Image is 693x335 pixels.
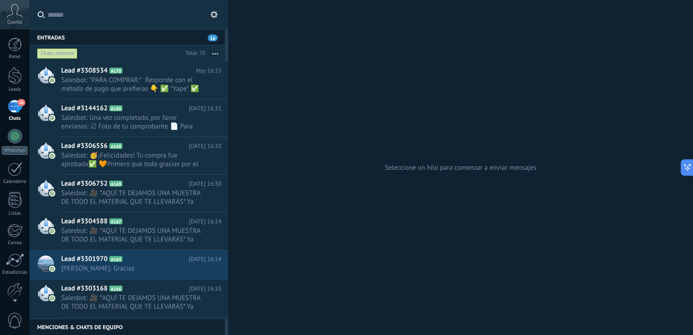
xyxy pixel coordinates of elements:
[109,256,122,262] span: A164
[29,99,228,137] a: Lead #3144162 A100 [DATE] 16:31 Salesbot: Una vez completado, por favor envíanos: ☑ Foto de tu co...
[61,217,107,226] span: Lead #3304588
[37,48,78,59] div: Chats abiertos
[29,250,228,279] a: Lead #3301970 A164 [DATE] 16:14 [PERSON_NAME]: Gracias
[49,77,55,84] img: com.amocrm.amocrmwa.svg
[189,217,221,226] span: [DATE] 16:14
[189,104,221,113] span: [DATE] 16:31
[205,45,225,62] button: Más
[61,104,107,113] span: Lead #3144162
[189,179,221,188] span: [DATE] 16:30
[182,49,205,58] div: Total: 70
[61,264,204,273] span: [PERSON_NAME]: Gracias
[29,319,225,335] div: Menciones & Chats de equipo
[17,99,25,106] span: 16
[2,54,28,60] div: Panel
[109,181,122,187] span: A169
[49,228,55,234] img: com.amocrm.amocrmwa.svg
[29,29,225,45] div: Entradas
[2,116,28,122] div: Chats
[189,284,221,293] span: [DATE] 16:10
[49,115,55,121] img: com.amocrm.amocrmwa.svg
[61,66,107,75] span: Lead #3308534
[61,76,204,93] span: Salesbot: *PARA COMPRAR:* Responde con el método de pago que prefieras 👇 ✅ *Yape* ✅ *Plin* ✅ *Int...
[196,66,221,75] span: Hoy 16:33
[49,295,55,301] img: com.amocrm.amocrmwa.svg
[109,143,122,149] span: A168
[109,105,122,111] span: A100
[61,227,204,244] span: Salesbot: 🎥 *AQUÍ TE DEJAMOS UNA MUESTRA DE TODO EL MATERIAL QUE TE LLEVARÁS* Ya tenemos todo lis...
[189,255,221,264] span: [DATE] 16:14
[2,270,28,276] div: Estadísticas
[29,175,228,212] a: Lead #3306752 A169 [DATE] 16:30 Salesbot: 🎥 *AQUÍ TE DEJAMOS UNA MUESTRA DE TODO EL MATERIAL QUE ...
[189,142,221,151] span: [DATE] 16:30
[61,179,107,188] span: Lead #3306752
[49,153,55,159] img: com.amocrm.amocrmwa.svg
[29,212,228,250] a: Lead #3304588 A167 [DATE] 16:14 Salesbot: 🎥 *AQUÍ TE DEJAMOS UNA MUESTRA DE TODO EL MATERIAL QUE ...
[29,62,228,99] a: Lead #3308534 A170 Hoy 16:33 Salesbot: *PARA COMPRAR:* Responde con el método de pago que prefier...
[2,179,28,185] div: Calendario
[2,240,28,246] div: Correo
[109,68,122,74] span: A170
[2,211,28,217] div: Listas
[61,142,107,151] span: Lead #3306556
[61,284,107,293] span: Lead #3303168
[61,294,204,311] span: Salesbot: 🎥 *AQUÍ TE DEJAMOS UNA MUESTRA DE TODO EL MATERIAL QUE TE LLEVARÁS* Ya tenemos todo lis...
[61,255,107,264] span: Lead #3301970
[61,151,204,168] span: Salesbot: 🥳¡Felicidades! Tu compra fue aprobada✅ 🧡Primero que todo gracias por el interés y confi...
[2,146,28,155] div: WhatsApp
[109,218,122,224] span: A167
[49,266,55,272] img: com.amocrm.amocrmwa.svg
[109,286,122,291] span: A166
[61,189,204,206] span: Salesbot: 🎥 *AQUÍ TE DEJAMOS UNA MUESTRA DE TODO EL MATERIAL QUE TE LLEVARÁS* Ya tenemos todo lis...
[7,20,22,25] span: Cuenta
[61,113,204,131] span: Salesbot: Una vez completado, por favor envíanos: ☑ Foto de tu comprobante 📄 Para poder darte acc...
[2,87,28,93] div: Leads
[29,137,228,174] a: Lead #3306556 A168 [DATE] 16:30 Salesbot: 🥳¡Felicidades! Tu compra fue aprobada✅ 🧡Primero que tod...
[49,190,55,197] img: com.amocrm.amocrmwa.svg
[29,280,228,317] a: Lead #3303168 A166 [DATE] 16:10 Salesbot: 🎥 *AQUÍ TE DEJAMOS UNA MUESTRA DE TODO EL MATERIAL QUE ...
[208,34,218,41] span: 16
